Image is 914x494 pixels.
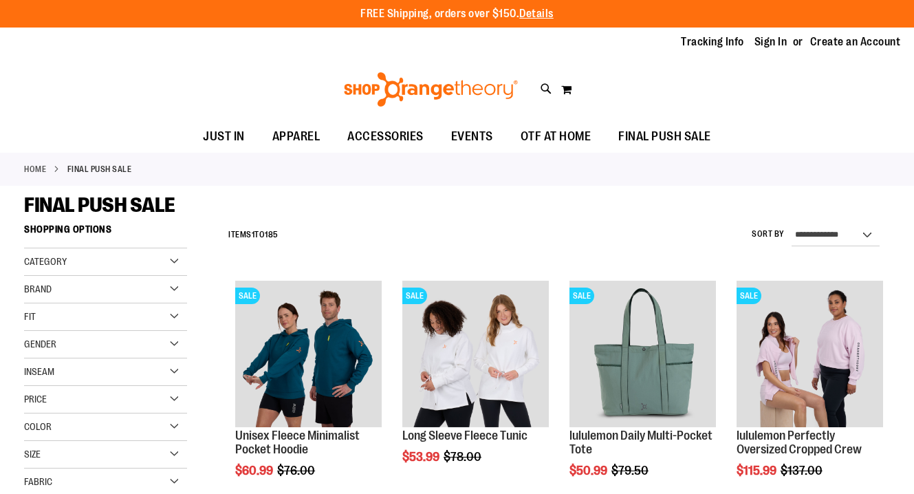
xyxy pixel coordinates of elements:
span: Gender [24,339,56,350]
img: Product image for Fleece Long Sleeve [402,281,549,427]
span: FINAL PUSH SALE [618,121,711,152]
img: lululemon Daily Multi-Pocket Tote [569,281,716,427]
span: FINAL PUSH SALE [24,193,175,217]
a: Details [519,8,554,20]
span: Inseam [24,366,54,377]
span: 185 [265,230,279,239]
a: lululemon Perfectly Oversized Cropped CrewSALE [737,281,883,429]
span: JUST IN [203,121,245,152]
a: FINAL PUSH SALE [605,121,725,152]
span: Size [24,449,41,460]
a: lululemon Daily Multi-Pocket Tote [569,429,712,456]
span: $50.99 [569,464,609,477]
span: $78.00 [444,450,483,464]
a: lululemon Perfectly Oversized Cropped Crew [737,429,862,456]
span: Color [24,421,52,432]
a: ACCESSORIES [334,121,437,153]
h2: Items to [228,224,279,246]
span: ACCESSORIES [347,121,424,152]
img: Shop Orangetheory [342,72,520,107]
span: EVENTS [451,121,493,152]
span: $137.00 [781,464,825,477]
span: SALE [402,288,427,304]
label: Sort By [752,228,785,240]
a: lululemon Daily Multi-Pocket ToteSALE [569,281,716,429]
img: lululemon Perfectly Oversized Cropped Crew [737,281,883,427]
span: Price [24,394,47,405]
span: $76.00 [277,464,317,477]
a: OTF AT HOME [507,121,605,153]
a: Sign In [754,34,787,50]
a: Unisex Fleece Minimalist Pocket HoodieSALE [235,281,382,429]
p: FREE Shipping, orders over $150. [360,6,554,22]
span: $79.50 [611,464,651,477]
span: Brand [24,283,52,294]
strong: FINAL PUSH SALE [67,163,132,175]
span: Fit [24,311,36,322]
img: Unisex Fleece Minimalist Pocket Hoodie [235,281,382,427]
span: 1 [252,230,255,239]
span: SALE [235,288,260,304]
span: SALE [569,288,594,304]
span: $60.99 [235,464,275,477]
span: SALE [737,288,761,304]
span: $53.99 [402,450,442,464]
a: Home [24,163,46,175]
span: $115.99 [737,464,779,477]
span: Fabric [24,476,52,487]
span: OTF AT HOME [521,121,591,152]
span: APPAREL [272,121,320,152]
a: Long Sleeve Fleece Tunic [402,429,527,442]
strong: Shopping Options [24,217,187,248]
a: APPAREL [259,121,334,153]
a: Product image for Fleece Long SleeveSALE [402,281,549,429]
span: Category [24,256,67,267]
a: JUST IN [189,121,259,153]
a: Unisex Fleece Minimalist Pocket Hoodie [235,429,360,456]
a: EVENTS [437,121,507,153]
a: Create an Account [810,34,901,50]
a: Tracking Info [681,34,744,50]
